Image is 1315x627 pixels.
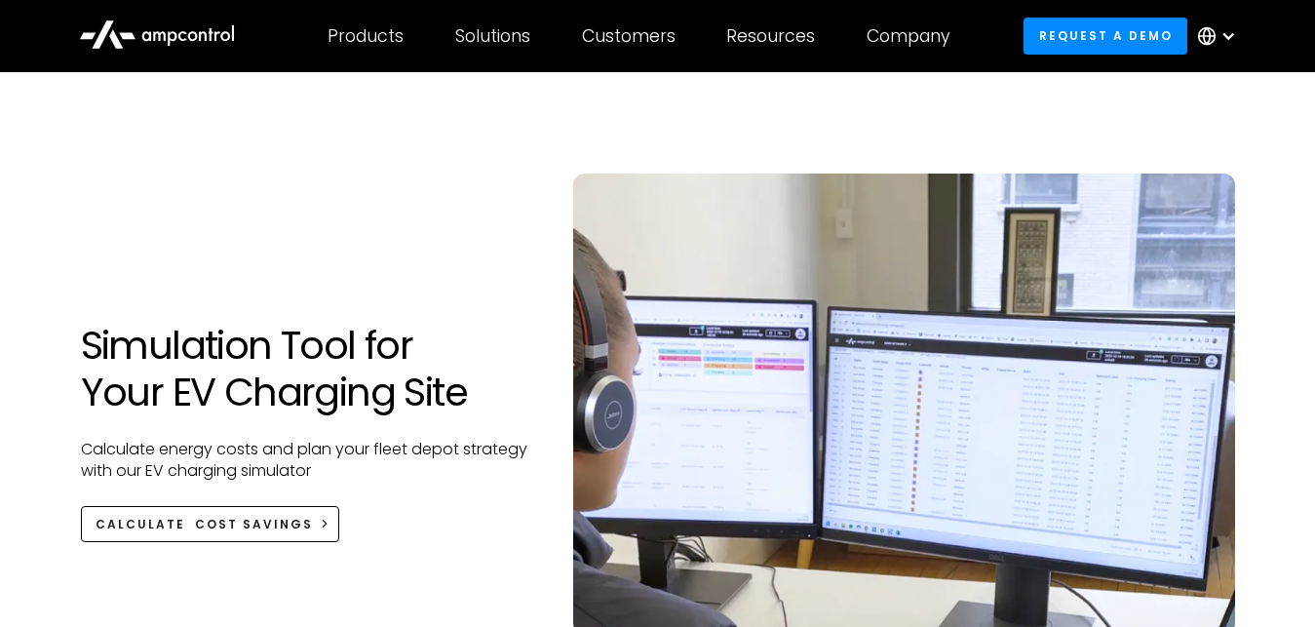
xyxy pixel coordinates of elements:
[867,25,950,47] div: Company
[96,516,313,533] div: Calculate Cost Savings
[328,25,404,47] div: Products
[1024,18,1187,54] a: Request a demo
[726,25,815,47] div: Resources
[455,25,530,47] div: Solutions
[81,506,340,542] a: Calculate Cost Savings
[582,25,676,47] div: Customers
[81,439,543,483] p: Calculate energy costs and plan your fleet depot strategy with our EV charging simulator
[81,322,543,415] h1: Simulation Tool for Your EV Charging Site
